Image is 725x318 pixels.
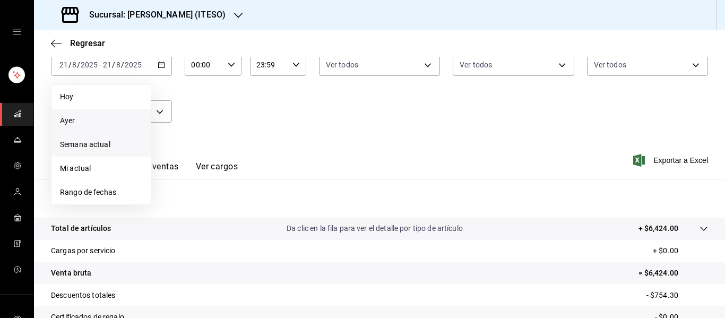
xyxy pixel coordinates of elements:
font: Rango de fechas [60,188,116,196]
font: - [99,61,101,69]
font: Exportar a Excel [653,156,708,165]
font: Semana actual [60,140,110,149]
font: / [77,61,80,69]
font: / [121,61,124,69]
font: Ver todos [594,61,626,69]
font: + $6,424.00 [638,224,678,233]
font: Descuentos totales [51,291,115,299]
font: Ver ventas [137,161,179,171]
div: pestañas de navegación [68,161,238,179]
font: / [68,61,72,69]
input: -- [72,61,77,69]
font: + $0.00 [653,246,678,255]
font: Ver cargos [196,161,238,171]
font: Hoy [60,92,73,101]
button: Exportar a Excel [635,154,708,167]
font: Sucursal: [PERSON_NAME] (ITESO) [89,10,226,20]
font: / [112,61,115,69]
font: Ayer [60,116,75,125]
font: Venta bruta [51,269,91,277]
font: Ver todos [460,61,492,69]
input: -- [102,61,112,69]
font: = $6,424.00 [638,269,678,277]
font: Ver todos [326,61,358,69]
font: Total de artículos [51,224,111,233]
button: Regresar [51,38,105,48]
font: Da clic en la fila para ver el detalle por tipo de artículo [287,224,463,233]
font: Mi actual [60,164,91,173]
input: ---- [80,61,98,69]
button: cajón abierto [13,28,21,36]
font: Cargas por servicio [51,246,116,255]
input: -- [116,61,121,69]
font: - $754.30 [646,291,678,299]
input: -- [59,61,68,69]
font: Regresar [70,38,105,48]
input: ---- [124,61,142,69]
